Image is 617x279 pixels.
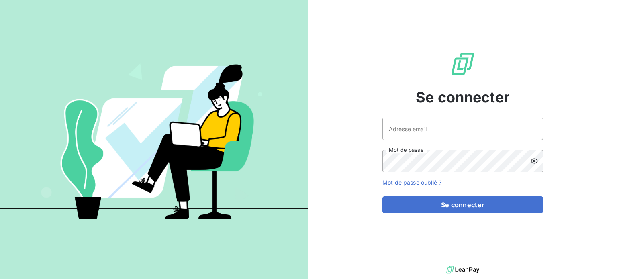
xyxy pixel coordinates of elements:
[382,179,441,186] a: Mot de passe oublié ?
[446,264,479,276] img: logo
[416,86,510,108] span: Se connecter
[450,51,476,77] img: Logo LeanPay
[382,118,543,140] input: placeholder
[382,196,543,213] button: Se connecter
